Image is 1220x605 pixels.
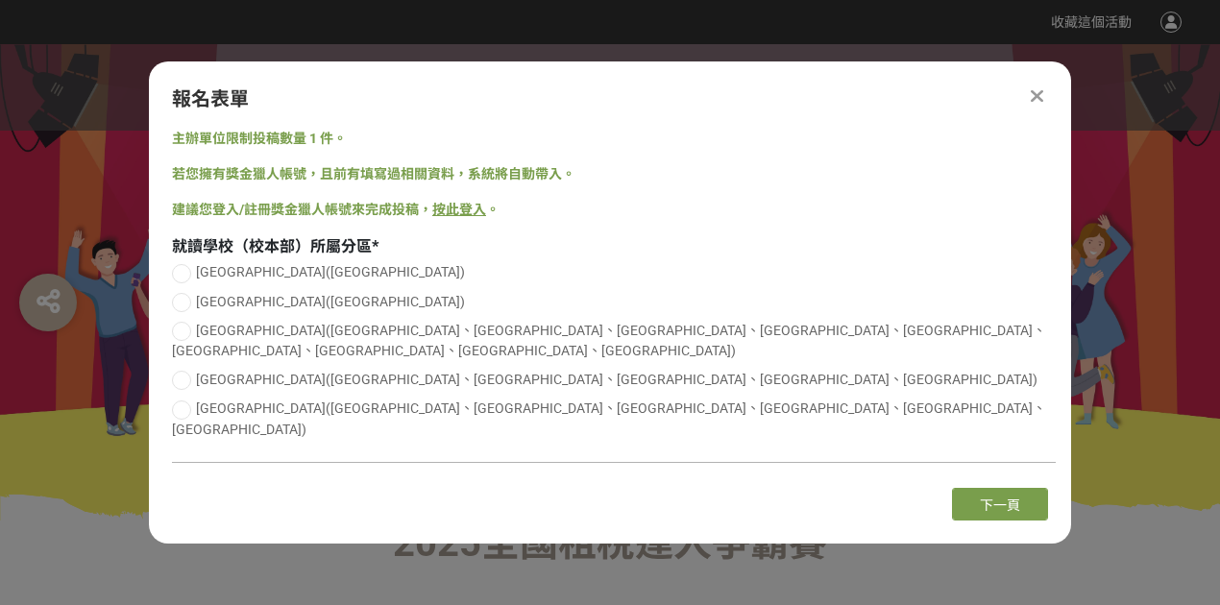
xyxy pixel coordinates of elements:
span: [GEOGRAPHIC_DATA]([GEOGRAPHIC_DATA]、[GEOGRAPHIC_DATA]、[GEOGRAPHIC_DATA]、[GEOGRAPHIC_DATA]、[GEOGRA... [172,323,1046,358]
span: 報名表單 [172,87,249,110]
span: 收藏這個活動 [1051,14,1132,30]
a: 影片回顧 [836,44,897,131]
span: [GEOGRAPHIC_DATA]([GEOGRAPHIC_DATA]) [196,294,465,309]
span: 主辦單位限制投稿數量 1 件。 [172,131,347,146]
a: 競賽說明 [433,44,495,131]
span: 若您擁有獎金獵人帳號，且前有填寫過相關資料，系統將自動帶入。 [172,166,575,181]
span: [GEOGRAPHIC_DATA]([GEOGRAPHIC_DATA]) [196,264,465,279]
a: 活動流程 [735,44,796,131]
a: 最新公告 [534,44,596,131]
span: [GEOGRAPHIC_DATA]([GEOGRAPHIC_DATA]、[GEOGRAPHIC_DATA]、[GEOGRAPHIC_DATA]、[GEOGRAPHIC_DATA]、[GEOGRA... [196,372,1037,387]
a: 按此登入 [432,202,486,217]
span: [GEOGRAPHIC_DATA]([GEOGRAPHIC_DATA]、[GEOGRAPHIC_DATA]、[GEOGRAPHIC_DATA]、[GEOGRAPHIC_DATA]、[GEOGRA... [172,400,1046,436]
span: 就讀學校（校本部）所屬分區 [172,237,372,255]
a: 常見問答 [635,44,696,131]
button: 下一頁 [952,488,1048,520]
span: 。 [486,202,500,217]
span: 建議您登入/註冊獎金獵人帳號來完成投稿， [172,202,432,217]
span: 下一頁 [980,497,1020,513]
h1: 2025全國租稅達人爭霸賽 [130,520,1090,567]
